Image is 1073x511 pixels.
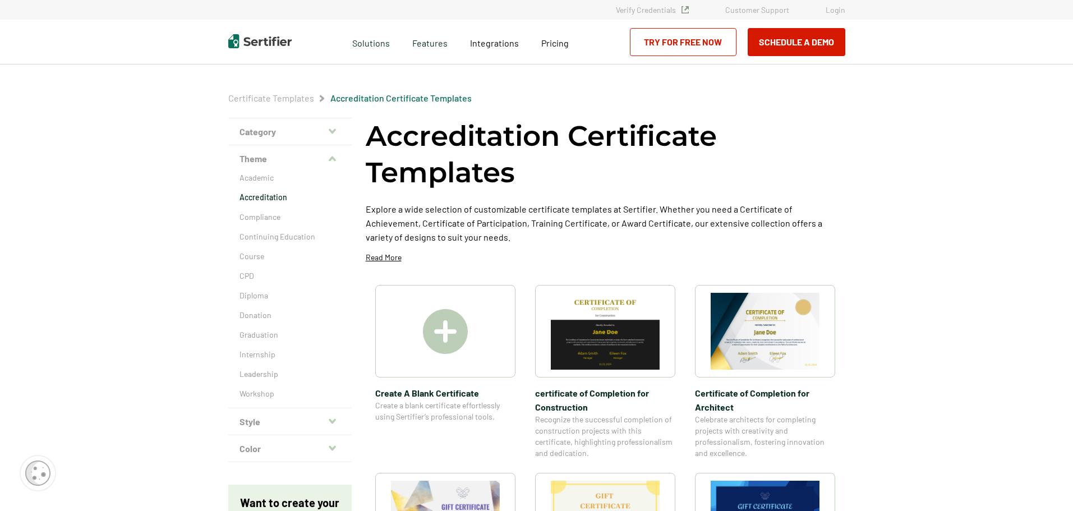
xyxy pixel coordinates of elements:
[228,145,352,172] button: Theme
[352,35,390,49] span: Solutions
[695,386,835,414] span: Certificate of Completion​ for Architect
[240,251,340,262] a: Course
[240,310,340,321] a: Donation
[695,414,835,459] span: Celebrate architects for completing projects with creativity and professionalism, fostering innov...
[375,400,515,422] span: Create a blank certificate effortlessly using Sertifier’s professional tools.
[826,5,845,15] a: Login
[423,309,468,354] img: Create A Blank Certificate
[470,35,519,49] a: Integrations
[228,408,352,435] button: Style
[681,6,689,13] img: Verified
[725,5,789,15] a: Customer Support
[551,293,660,370] img: certificate of Completion for Construction
[228,93,314,104] span: Certificate Templates
[470,38,519,48] span: Integrations
[240,270,340,282] a: CPD
[228,435,352,462] button: Color
[330,93,472,103] a: Accreditation Certificate Templates
[228,34,292,48] img: Sertifier | Digital Credentialing Platform
[240,192,340,203] a: Accreditation
[541,35,569,49] a: Pricing
[412,35,448,49] span: Features
[535,285,675,459] a: certificate of Completion for Constructioncertificate of Completion for ConstructionRecognize the...
[240,388,340,399] a: Workshop
[228,93,472,104] div: Breadcrumb
[616,5,689,15] a: Verify Credentials
[240,231,340,242] a: Continuing Education
[535,414,675,459] span: Recognize the successful completion of construction projects with this certificate, highlighting ...
[240,349,340,360] a: Internship
[330,93,472,104] span: Accreditation Certificate Templates
[228,118,352,145] button: Category
[748,28,845,56] button: Schedule a Demo
[240,290,340,301] a: Diploma
[375,386,515,400] span: Create A Blank Certificate
[25,461,50,486] img: Cookie Popup Icon
[541,38,569,48] span: Pricing
[1017,457,1073,511] iframe: Chat Widget
[228,172,352,408] div: Theme
[695,285,835,459] a: Certificate of Completion​ for ArchitectCertificate of Completion​ for ArchitectCelebrate archite...
[228,93,314,103] a: Certificate Templates
[366,202,845,244] p: Explore a wide selection of customizable certificate templates at Sertifier. Whether you need a C...
[366,118,845,191] h1: Accreditation Certificate Templates
[535,386,675,414] span: certificate of Completion for Construction
[240,172,340,183] a: Academic
[711,293,819,370] img: Certificate of Completion​ for Architect
[240,369,340,380] a: Leadership
[366,252,402,263] p: Read More
[240,211,340,223] a: Compliance
[630,28,736,56] a: Try for Free Now
[240,329,340,340] a: Graduation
